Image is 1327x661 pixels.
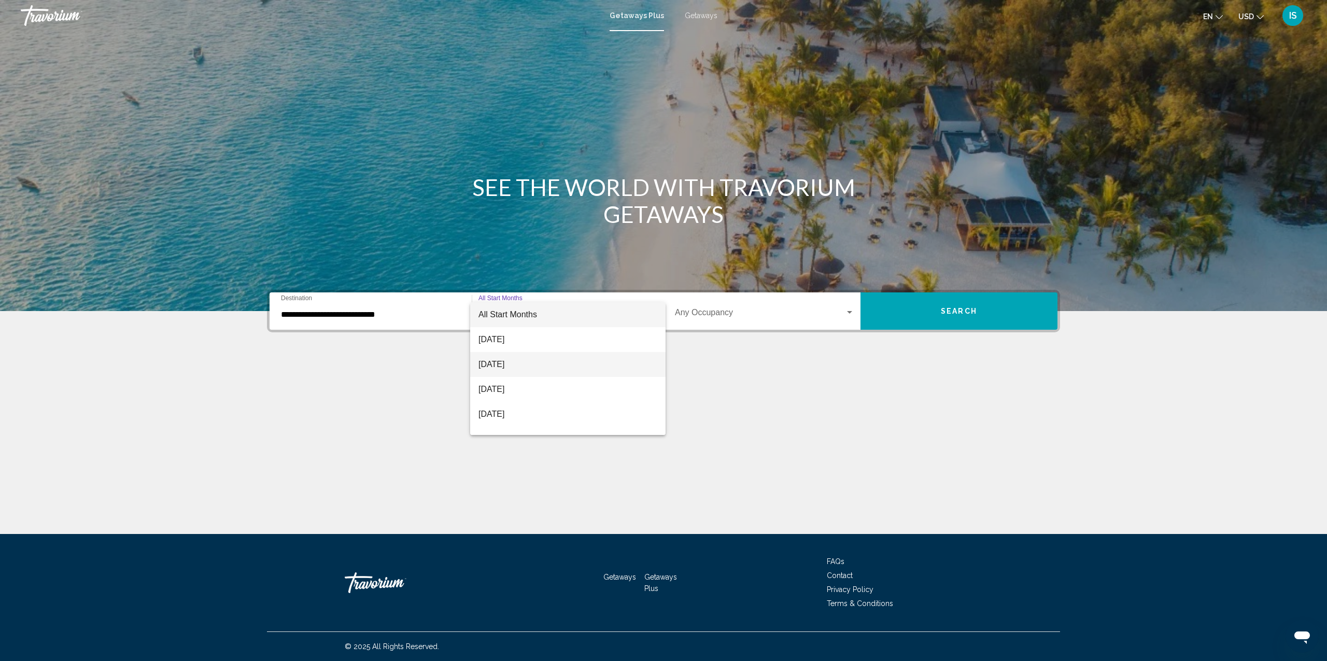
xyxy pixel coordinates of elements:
span: [DATE] [478,327,657,352]
iframe: Button to launch messaging window [1286,620,1319,653]
span: [DATE] [478,352,657,377]
span: [DATE] [478,427,657,452]
span: [DATE] [478,377,657,402]
span: All Start Months [478,310,537,319]
span: [DATE] [478,402,657,427]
